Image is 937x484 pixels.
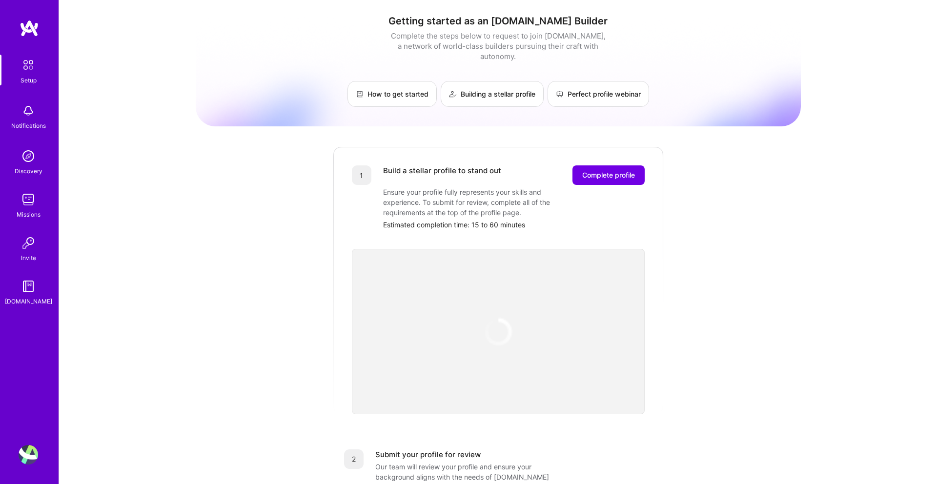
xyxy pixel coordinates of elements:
img: teamwork [19,190,38,209]
div: Submit your profile for review [375,449,481,460]
iframe: video [352,249,645,414]
a: Perfect profile webinar [548,81,649,107]
img: logo [20,20,39,37]
img: loading [479,312,517,351]
div: 2 [344,449,364,469]
div: Complete the steps below to request to join [DOMAIN_NAME], a network of world-class builders purs... [388,31,608,61]
span: Complete profile [582,170,635,180]
button: Complete profile [572,165,645,185]
div: Build a stellar profile to stand out [383,165,501,185]
a: Building a stellar profile [441,81,544,107]
div: Ensure your profile fully represents your skills and experience. To submit for review, complete a... [383,187,578,218]
div: Notifications [11,121,46,131]
h1: Getting started as an [DOMAIN_NAME] Builder [196,15,801,27]
img: Perfect profile webinar [556,90,564,98]
img: User Avatar [19,445,38,464]
div: Invite [21,253,36,263]
div: 1 [352,165,371,185]
a: User Avatar [16,445,41,464]
img: How to get started [356,90,364,98]
img: Building a stellar profile [449,90,457,98]
div: [DOMAIN_NAME] [5,296,52,306]
img: setup [18,55,39,75]
div: Missions [17,209,41,220]
img: bell [19,101,38,121]
div: Setup [20,75,37,85]
div: Estimated completion time: 15 to 60 minutes [383,220,645,230]
img: discovery [19,146,38,166]
img: Invite [19,233,38,253]
img: guide book [19,277,38,296]
div: Discovery [15,166,42,176]
a: How to get started [347,81,437,107]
